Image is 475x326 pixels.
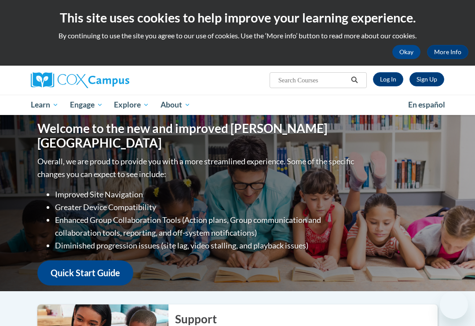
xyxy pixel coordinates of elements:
button: Okay [392,45,420,59]
a: Register [409,72,444,86]
a: En español [402,96,451,114]
button: Search [348,75,361,85]
img: Cox Campus [31,72,129,88]
li: Enhanced Group Collaboration Tools (Action plans, Group communication and collaboration tools, re... [55,214,356,239]
input: Search Courses [278,75,348,85]
li: Greater Device Compatibility [55,201,356,214]
li: Improved Site Navigation [55,188,356,201]
a: More Info [427,45,468,59]
a: Log In [373,72,403,86]
li: Diminished progression issues (site lag, video stalling, and playback issues) [55,239,356,252]
a: Engage [64,95,109,115]
span: Learn [31,100,58,110]
a: Cox Campus [31,72,160,88]
iframe: Button to launch messaging window [440,291,468,319]
div: Main menu [24,95,451,115]
span: About [161,100,190,110]
h1: Welcome to the new and improved [PERSON_NAME][GEOGRAPHIC_DATA] [37,121,356,151]
h2: This site uses cookies to help improve your learning experience. [7,9,468,26]
p: Overall, we are proud to provide you with a more streamlined experience. Some of the specific cha... [37,155,356,181]
a: About [155,95,196,115]
p: By continuing to use the site you agree to our use of cookies. Use the ‘More info’ button to read... [7,31,468,41]
span: En español [408,100,445,109]
span: Engage [70,100,103,110]
a: Learn [25,95,64,115]
a: Quick Start Guide [37,260,133,285]
span: Explore [114,100,149,110]
a: Explore [108,95,155,115]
